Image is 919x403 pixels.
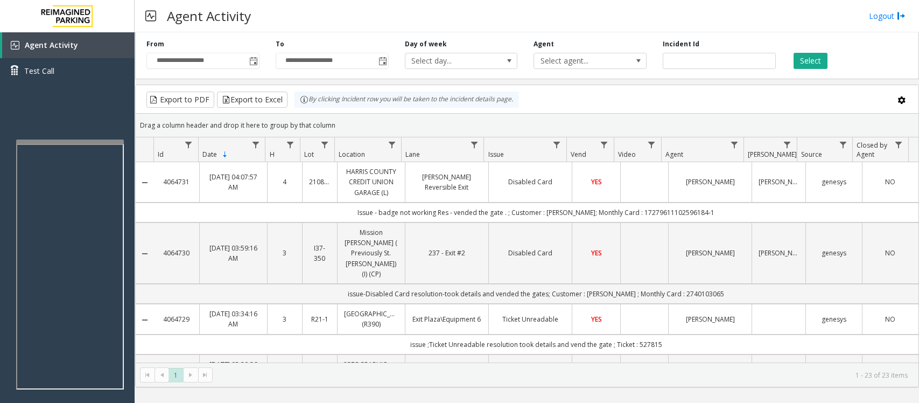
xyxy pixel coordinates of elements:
[780,137,795,152] a: Parker Filter Menu
[2,32,135,58] a: Agent Activity
[344,309,398,329] a: [GEOGRAPHIC_DATA] (R390)
[897,10,906,22] img: logout
[495,177,565,187] a: Disabled Card
[885,248,895,258] span: NO
[136,116,918,135] div: Drag a column header and drop it here to group by that column
[591,177,602,186] span: YES
[11,41,19,50] img: 'icon'
[675,177,745,187] a: [PERSON_NAME]
[885,177,895,186] span: NO
[274,248,296,258] a: 3
[206,309,261,329] a: [DATE] 03:34:16 AM
[759,177,799,187] a: [PERSON_NAME]
[160,177,193,187] a: 4064731
[344,166,398,198] a: HARRIS COUNTY CREDIT UNION GARAGE (L)
[801,150,822,159] span: Source
[145,3,156,29] img: pageIcon
[812,177,855,187] a: genesys
[283,137,297,152] a: H Filter Menu
[309,243,331,263] a: I37-350
[467,137,481,152] a: Lane Filter Menu
[644,137,659,152] a: Video Filter Menu
[869,177,912,187] a: NO
[495,248,565,258] a: Disabled Card
[169,368,183,383] span: Page 1
[488,150,504,159] span: Issue
[579,177,613,187] a: YES
[405,53,495,68] span: Select day...
[304,150,314,159] span: Lot
[885,315,895,324] span: NO
[591,315,602,324] span: YES
[412,248,482,258] a: 237 - Exit #2
[571,150,586,159] span: Vend
[836,137,850,152] a: Source Filter Menu
[579,248,613,258] a: YES
[274,177,296,187] a: 4
[136,178,154,187] a: Collapse Details
[202,150,217,159] span: Date
[274,314,296,324] a: 3
[344,359,398,380] a: [GEOGRAPHIC_DATA] (I)
[162,3,256,29] h3: Agent Activity
[412,314,482,324] a: Exit Plaza\Equipment 6
[869,314,912,324] a: NO
[376,53,388,68] span: Toggle popup
[160,314,193,324] a: 4064729
[412,172,482,192] a: [PERSON_NAME] Reversible Exit
[217,92,287,108] button: Export to Excel
[405,39,447,49] label: Day of week
[181,137,196,152] a: Id Filter Menu
[675,248,745,258] a: [PERSON_NAME]
[869,10,906,22] a: Logout
[318,137,332,152] a: Lot Filter Menu
[892,137,906,152] a: Closed by Agent Filter Menu
[160,248,193,258] a: 4064730
[247,53,259,68] span: Toggle popup
[219,371,908,380] kendo-pager-info: 1 - 23 of 23 items
[309,177,331,187] a: 21086900
[618,150,636,159] span: Video
[727,137,741,152] a: Agent Filter Menu
[663,39,699,49] label: Incident Id
[794,53,827,69] button: Select
[146,39,164,49] label: From
[154,335,918,355] td: issue ;Ticket Unreadable resolution took details and vend the gate ; Ticket : 527815
[344,227,398,279] a: Mission [PERSON_NAME] ( Previously St. [PERSON_NAME]) (I) (CP)
[405,150,420,159] span: Lane
[24,65,54,77] span: Test Call
[665,150,683,159] span: Agent
[136,137,918,363] div: Data table
[591,248,602,258] span: YES
[675,314,745,324] a: [PERSON_NAME]
[748,150,797,159] span: [PERSON_NAME]
[869,248,912,258] a: NO
[579,314,613,324] a: YES
[857,141,887,159] span: Closed by Agent
[812,314,855,324] a: genesys
[812,248,855,258] a: genesys
[597,137,612,152] a: Vend Filter Menu
[206,359,261,380] a: [DATE] 03:29:26 AM
[221,150,229,159] span: Sortable
[309,314,331,324] a: R21-1
[294,92,518,108] div: By clicking Incident row you will be taken to the incident details page.
[534,39,554,49] label: Agent
[339,150,365,159] span: Location
[270,150,275,159] span: H
[154,203,918,223] td: Issue - badge not working Res - vended the gate . ; Customer : [PERSON_NAME]; Monthly Card : 1727...
[276,39,284,49] label: To
[759,248,799,258] a: [PERSON_NAME]
[550,137,564,152] a: Issue Filter Menu
[158,150,164,159] span: Id
[146,92,214,108] button: Export to PDF
[136,249,154,258] a: Collapse Details
[248,137,263,152] a: Date Filter Menu
[206,172,261,192] a: [DATE] 04:07:57 AM
[495,314,565,324] a: Ticket Unreadable
[534,53,623,68] span: Select agent...
[25,40,78,50] span: Agent Activity
[384,137,399,152] a: Location Filter Menu
[136,316,154,324] a: Collapse Details
[206,243,261,263] a: [DATE] 03:59:16 AM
